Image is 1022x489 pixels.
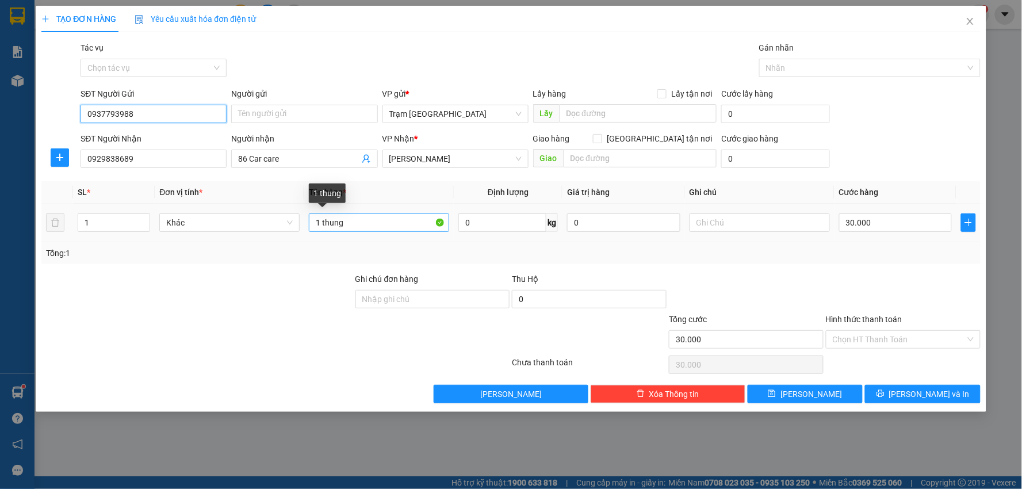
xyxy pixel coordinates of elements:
[826,315,902,324] label: Hình thức thanh toán
[79,64,87,72] span: environment
[667,87,717,100] span: Lấy tận nơi
[382,87,529,100] div: VP gửi
[480,388,542,400] span: [PERSON_NAME]
[876,389,885,399] span: printer
[759,43,794,52] label: Gán nhãn
[839,188,879,197] span: Cước hàng
[560,104,717,123] input: Dọc đường
[231,132,377,145] div: Người nhận
[564,149,717,167] input: Dọc đường
[488,188,529,197] span: Định lượng
[602,132,717,145] span: [GEOGRAPHIC_DATA] tận nơi
[637,389,645,399] span: delete
[51,153,68,162] span: plus
[41,14,116,24] span: TẠO ĐƠN HÀNG
[51,148,69,167] button: plus
[41,15,49,23] span: plus
[889,388,970,400] span: [PERSON_NAME] và In
[135,15,144,24] img: icon
[721,89,773,98] label: Cước lấy hàng
[649,388,699,400] span: Xóa Thông tin
[159,188,202,197] span: Đơn vị tính
[389,150,522,167] span: Phan Thiết
[768,389,776,399] span: save
[135,14,256,24] span: Yêu cầu xuất hóa đơn điện tử
[546,213,558,232] span: kg
[46,247,395,259] div: Tổng: 1
[533,104,560,123] span: Lấy
[309,213,449,232] input: VD: Bàn, Ghế
[533,89,566,98] span: Lấy hàng
[721,134,778,143] label: Cước giao hàng
[309,184,346,203] div: 1 thung
[533,149,564,167] span: Giao
[690,213,830,232] input: Ghi Chú
[966,17,975,26] span: close
[961,213,975,232] button: plus
[81,87,227,100] div: SĐT Người Gửi
[79,63,150,98] b: T1 [PERSON_NAME], P Phú Thuỷ
[355,290,510,308] input: Ghi chú đơn hàng
[166,214,293,231] span: Khác
[389,105,522,123] span: Trạm Sài Gòn
[721,105,830,123] input: Cước lấy hàng
[567,188,610,197] span: Giá trị hàng
[382,134,415,143] span: VP Nhận
[533,134,570,143] span: Giao hàng
[355,274,419,284] label: Ghi chú đơn hàng
[748,385,863,403] button: save[PERSON_NAME]
[79,49,153,62] li: VP [PERSON_NAME]
[6,6,167,28] li: Trung Nga
[46,213,64,232] button: delete
[512,274,538,284] span: Thu Hộ
[591,385,745,403] button: deleteXóa Thông tin
[81,132,227,145] div: SĐT Người Nhận
[567,213,680,232] input: 0
[954,6,986,38] button: Close
[362,154,371,163] span: user-add
[865,385,981,403] button: printer[PERSON_NAME] và In
[721,150,830,168] input: Cước giao hàng
[962,218,975,227] span: plus
[6,6,46,46] img: logo.jpg
[434,385,588,403] button: [PERSON_NAME]
[511,356,668,376] div: Chưa thanh toán
[78,188,87,197] span: SL
[231,87,377,100] div: Người gửi
[780,388,842,400] span: [PERSON_NAME]
[6,49,79,87] li: VP Trạm [GEOGRAPHIC_DATA]
[685,181,835,204] th: Ghi chú
[81,43,104,52] label: Tác vụ
[669,315,707,324] span: Tổng cước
